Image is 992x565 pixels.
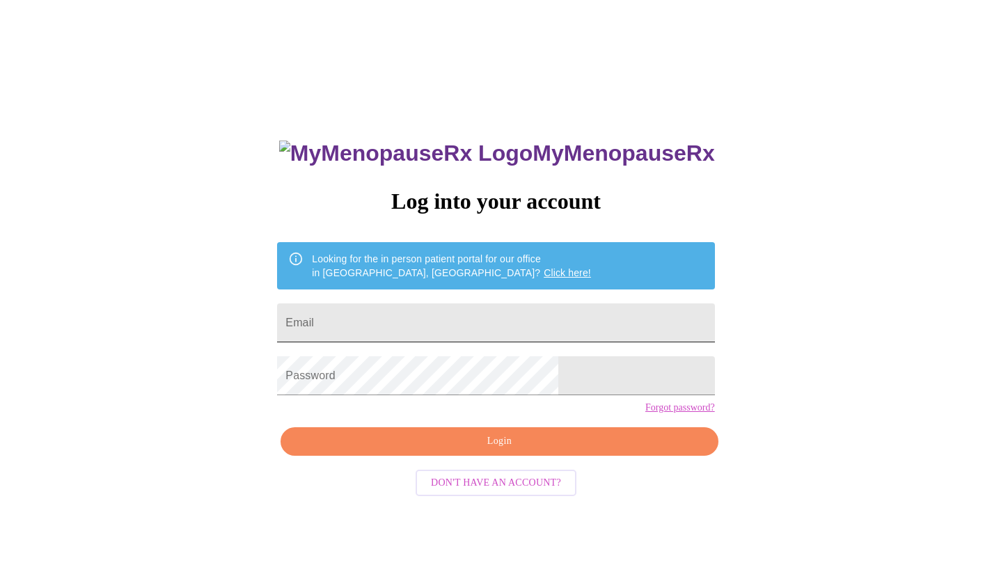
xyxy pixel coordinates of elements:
a: Don't have an account? [412,476,580,488]
img: MyMenopauseRx Logo [279,141,533,166]
h3: Log into your account [277,189,714,214]
h3: MyMenopauseRx [279,141,715,166]
div: Looking for the in person patient portal for our office in [GEOGRAPHIC_DATA], [GEOGRAPHIC_DATA]? [312,246,591,285]
button: Login [281,427,718,456]
a: Click here! [544,267,591,278]
span: Login [297,433,702,450]
span: Don't have an account? [431,475,561,492]
a: Forgot password? [645,402,715,413]
button: Don't have an account? [416,470,576,497]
